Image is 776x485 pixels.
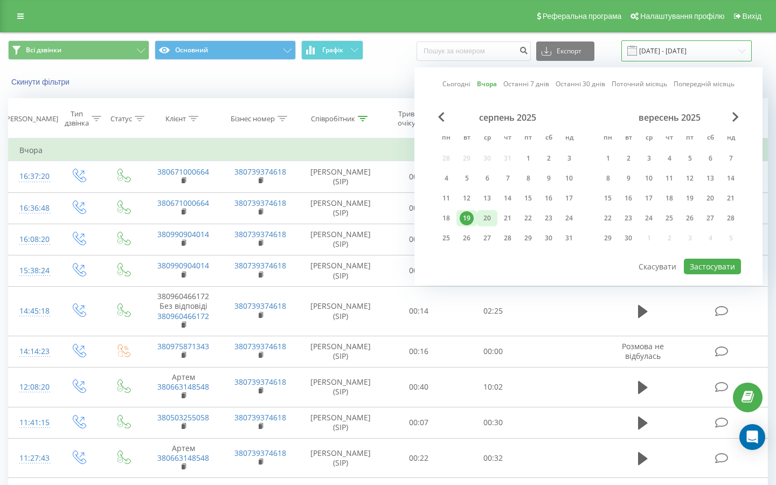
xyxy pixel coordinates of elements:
div: сб 30 серп 2025 р. [538,230,559,246]
a: Сьогодні [442,79,470,89]
div: 14 [501,191,515,205]
a: 380671000664 [157,198,209,208]
a: 380739374618 [234,341,286,351]
abbr: вівторок [620,130,636,147]
div: 18 [439,211,453,225]
button: Графік [301,40,363,60]
td: 00:00 [456,336,530,367]
input: Пошук за номером [417,41,531,61]
div: вт 9 вер 2025 р. [618,170,639,186]
td: [PERSON_NAME] (SIP) [299,287,382,336]
div: пн 22 вер 2025 р. [598,210,618,226]
div: 23 [542,211,556,225]
div: 2 [542,151,556,165]
td: 380960466172 Без відповіді [145,287,222,336]
div: 17 [562,191,576,205]
div: 22 [601,211,615,225]
div: нд 14 вер 2025 р. [720,170,741,186]
div: вт 5 серп 2025 р. [456,170,477,186]
div: 21 [724,191,738,205]
div: 12 [460,191,474,205]
abbr: четвер [500,130,516,147]
td: [PERSON_NAME] (SIP) [299,192,382,224]
abbr: четвер [661,130,677,147]
div: 17 [642,191,656,205]
div: пт 26 вер 2025 р. [680,210,700,226]
a: 380739374618 [234,412,286,422]
a: 380663148548 [157,453,209,463]
abbr: неділя [561,130,577,147]
div: ср 6 серп 2025 р. [477,170,497,186]
a: 380739374618 [234,198,286,208]
div: 5 [460,171,474,185]
div: 10 [562,171,576,185]
div: 14 [724,171,738,185]
div: 30 [621,231,635,245]
td: 10:02 [456,368,530,407]
button: Скасувати [633,259,682,274]
td: 00:22 [382,438,456,478]
div: чт 14 серп 2025 р. [497,190,518,206]
abbr: понеділок [600,130,616,147]
div: ср 27 серп 2025 р. [477,230,497,246]
a: 380960466172 [157,311,209,321]
div: 28 [724,211,738,225]
div: 24 [642,211,656,225]
abbr: неділя [723,130,739,147]
span: Розмова не відбулась [622,341,664,361]
div: нд 17 серп 2025 р. [559,190,579,206]
div: 10 [642,171,656,185]
span: Графік [322,46,343,54]
a: 380739374618 [234,301,286,311]
div: ср 10 вер 2025 р. [639,170,659,186]
div: 29 [601,231,615,245]
div: чт 21 серп 2025 р. [497,210,518,226]
div: сб 27 вер 2025 р. [700,210,720,226]
div: 16:37:20 [19,166,45,187]
button: Експорт [536,41,594,61]
div: 3 [562,151,576,165]
a: Вчора [477,79,497,89]
div: чт 28 серп 2025 р. [497,230,518,246]
button: Скинути фільтри [8,77,75,87]
div: ср 17 вер 2025 р. [639,190,659,206]
div: Співробітник [311,114,355,123]
div: 11:27:43 [19,448,45,469]
td: [PERSON_NAME] (SIP) [299,224,382,255]
div: 15 [521,191,535,205]
abbr: п’ятниця [520,130,536,147]
span: Next Month [732,112,739,122]
td: 02:25 [456,287,530,336]
td: [PERSON_NAME] (SIP) [299,161,382,192]
abbr: субота [702,130,718,147]
div: нд 24 серп 2025 р. [559,210,579,226]
button: Основний [155,40,296,60]
span: Вихід [743,12,761,20]
button: Всі дзвінки [8,40,149,60]
div: пн 1 вер 2025 р. [598,150,618,167]
div: сб 2 серп 2025 р. [538,150,559,167]
div: вт 23 вер 2025 р. [618,210,639,226]
div: пт 15 серп 2025 р. [518,190,538,206]
a: 380503255058 [157,412,209,422]
div: 1 [601,151,615,165]
div: вт 16 вер 2025 р. [618,190,639,206]
div: вт 26 серп 2025 р. [456,230,477,246]
a: Останні 30 днів [556,79,605,89]
div: 12:08:20 [19,377,45,398]
div: 16:08:20 [19,229,45,250]
div: Тривалість очікування [392,109,441,128]
div: 13 [703,171,717,185]
div: 2 [621,151,635,165]
div: вересень 2025 [598,112,741,123]
div: ср 13 серп 2025 р. [477,190,497,206]
div: 16 [542,191,556,205]
div: вт 12 серп 2025 р. [456,190,477,206]
div: 5 [683,151,697,165]
div: нд 31 серп 2025 р. [559,230,579,246]
abbr: понеділок [438,130,454,147]
div: нд 3 серп 2025 р. [559,150,579,167]
div: 29 [521,231,535,245]
div: сб 23 серп 2025 р. [538,210,559,226]
div: пн 8 вер 2025 р. [598,170,618,186]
